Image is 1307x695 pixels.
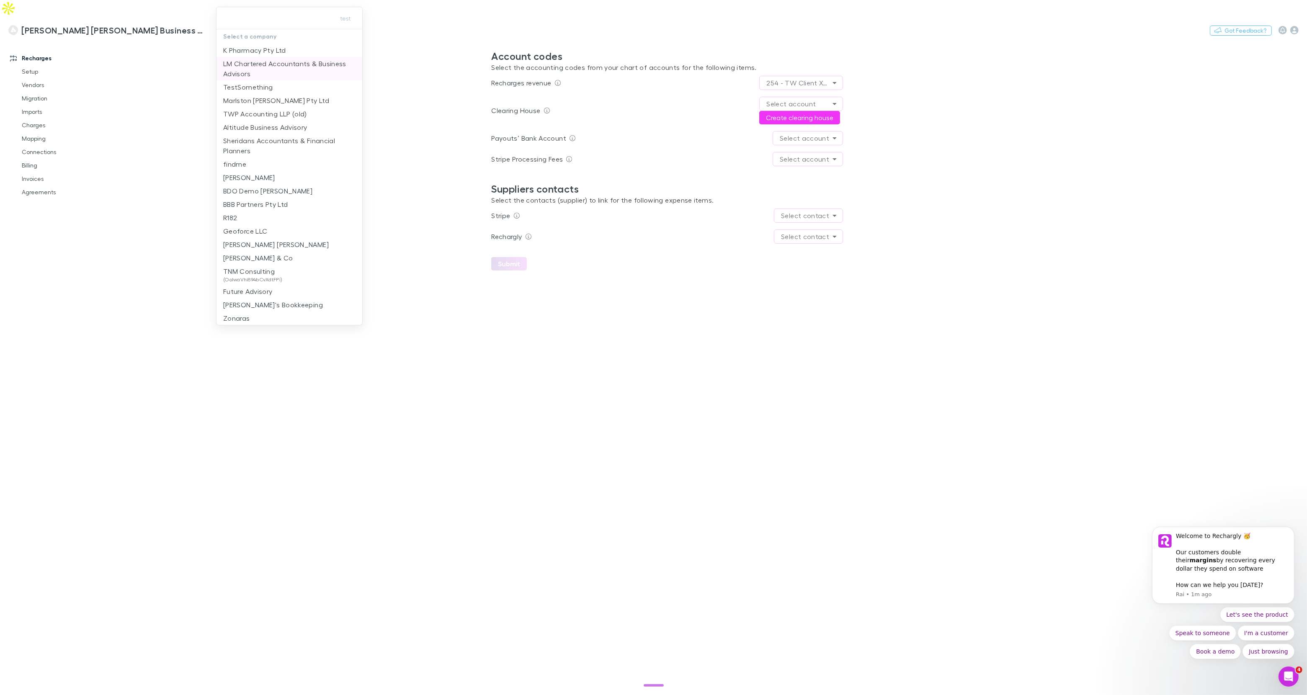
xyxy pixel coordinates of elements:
p: TNM Consulting [223,266,282,276]
p: [PERSON_NAME] [PERSON_NAME] [223,239,329,250]
p: Select a company [217,29,362,44]
p: Geoforce LLC [223,226,267,236]
span: 4 [1296,667,1302,673]
p: [PERSON_NAME] & Co [223,253,293,263]
p: LM Chartered Accountants & Business Advisors [223,59,356,79]
p: Marlston [PERSON_NAME] Pty Ltd [223,95,329,106]
p: Sheridans Accountants & Financial Planners [223,136,356,156]
p: BBB Partners Pty Ltd [223,199,288,209]
iframe: Intercom live chat [1279,667,1299,687]
p: Altitude Business Advisory [223,122,307,132]
p: K Pharmacy Pty Ltd [223,45,286,55]
p: findme [223,159,246,169]
span: (OolwaVhi894bCvXdtFPi) [223,276,282,283]
p: Future Advisory [223,286,273,296]
button: test [332,13,359,23]
p: TWP Accounting LLP (old) [223,109,307,119]
p: [PERSON_NAME] [223,172,275,183]
p: BDO Demo [PERSON_NAME] [223,186,312,196]
p: [PERSON_NAME]'s Bookkeeping [223,300,323,310]
p: TestSomething [223,82,273,92]
iframe: Intercom notifications message [1139,515,1307,691]
p: R182 [223,213,237,223]
span: test [340,13,351,23]
p: Zonaras [223,313,250,323]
